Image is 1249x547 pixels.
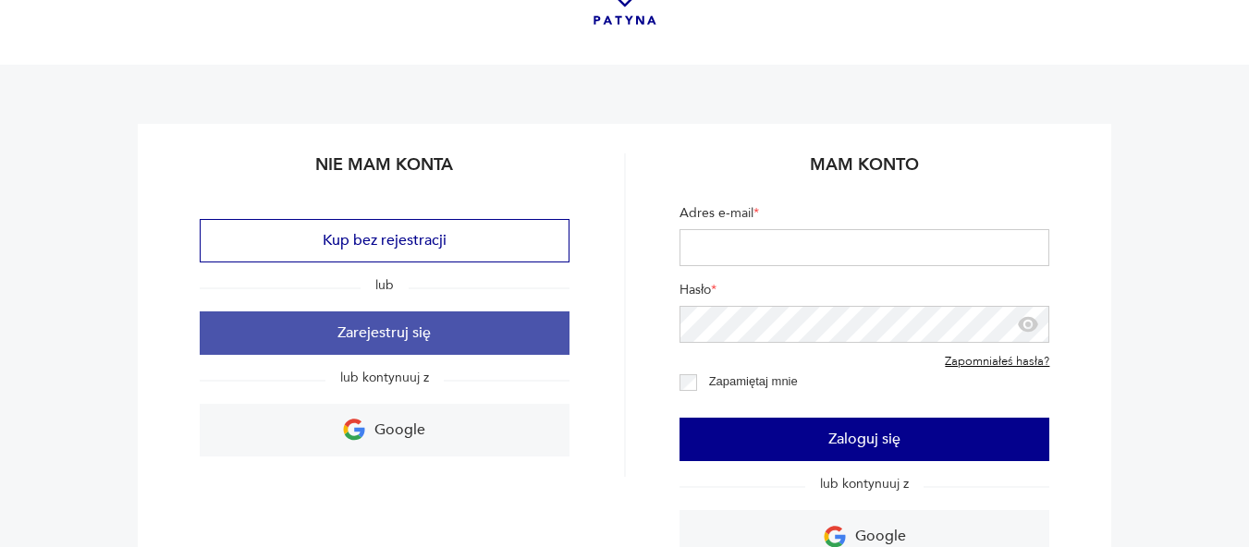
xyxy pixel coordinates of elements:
span: lub [361,276,409,294]
p: Google [374,416,425,444]
h2: Mam konto [680,153,1049,189]
a: Zapomniałeś hasła? [945,355,1049,370]
button: Zaloguj się [680,418,1049,461]
img: Ikona Google [343,419,365,441]
label: Zapamiętaj mnie [709,374,798,388]
span: lub kontynuuj z [325,369,444,386]
h2: Nie mam konta [200,153,569,189]
a: Google [200,404,569,456]
button: Kup bez rejestracji [200,219,569,262]
button: Zarejestruj się [200,311,569,355]
label: Hasło [680,281,1049,306]
span: lub kontynuuj z [805,475,924,492]
label: Adres e-mail [680,204,1049,229]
